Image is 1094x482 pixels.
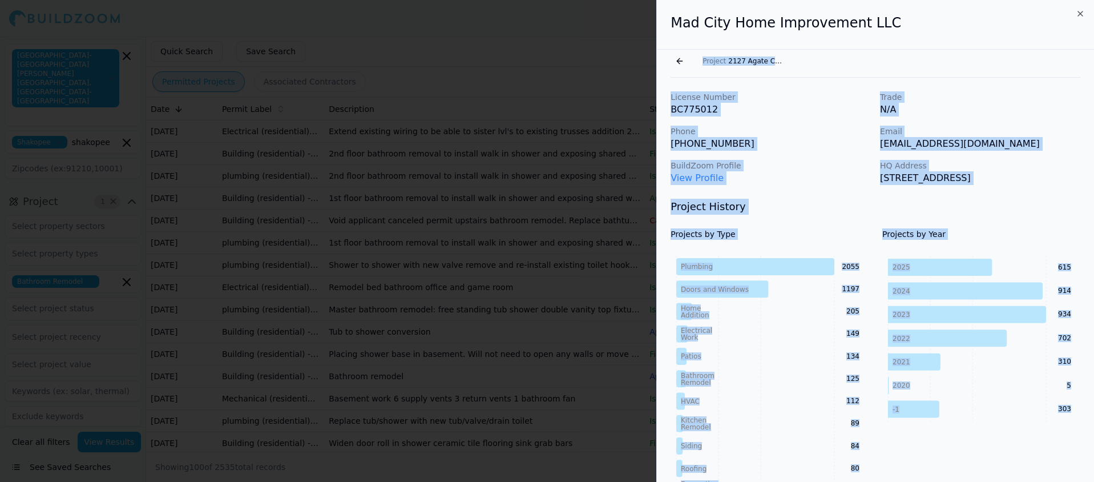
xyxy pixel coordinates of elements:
p: HQ Address [880,160,1080,171]
tspan: Home [681,304,701,312]
tspan: -1 [893,405,899,413]
text: 702 [1058,334,1071,342]
text: 205 [846,307,859,315]
button: Project2127 Agate Curv, [GEOGRAPHIC_DATA], [GEOGRAPHIC_DATA], 55379 [696,53,792,69]
tspan: 2022 [893,335,910,343]
tspan: 2020 [893,381,910,389]
tspan: Remodel [681,423,711,431]
span: 2127 Agate Curv, [GEOGRAPHIC_DATA], [GEOGRAPHIC_DATA], 55379 [728,57,785,66]
span: Project [703,57,726,66]
p: Trade [880,91,1080,103]
p: [EMAIL_ADDRESS][DOMAIN_NAME] [880,137,1080,151]
tspan: Work [681,334,698,342]
text: 615 [1058,263,1071,271]
tspan: Patios [681,352,701,360]
tspan: 2024 [893,287,910,295]
p: BuildZoom Profile [671,160,871,171]
tspan: Addition [681,311,709,319]
p: Phone [671,126,871,137]
text: 89 [851,419,859,427]
h4: Projects by Year [882,228,1080,240]
text: 310 [1058,358,1071,365]
p: N/A [880,103,1080,117]
h3: Project History [671,199,1080,215]
p: Email [880,126,1080,137]
text: 2055 [842,263,860,271]
text: 84 [851,442,859,450]
p: BC775012 [671,103,871,117]
text: 934 [1058,310,1071,318]
tspan: Electrical [681,327,712,335]
tspan: Doors and Windows [681,286,749,294]
tspan: 2021 [893,358,910,366]
text: 134 [846,352,859,360]
text: 5 [1067,381,1071,389]
tspan: 2025 [893,263,910,271]
tspan: 2023 [893,311,910,319]
tspan: Roofing [681,465,707,473]
tspan: Plumbing [681,263,713,271]
p: [PHONE_NUMBER] [671,137,871,151]
h4: Projects by Type [671,228,869,240]
tspan: Siding [681,442,702,450]
tspan: Kitchen [681,416,707,424]
text: 112 [846,397,859,405]
text: 80 [851,464,859,472]
a: View Profile [671,172,724,183]
p: [STREET_ADDRESS] [880,171,1080,185]
text: 914 [1058,287,1071,295]
text: 149 [846,330,859,338]
tspan: Bathroom [681,372,714,380]
h2: Mad City Home Improvement LLC [671,14,1080,32]
text: 125 [846,375,859,383]
text: 303 [1058,405,1071,413]
tspan: HVAC [681,397,700,405]
tspan: Remodel [681,379,711,387]
text: 1197 [842,285,860,293]
p: License Number [671,91,871,103]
